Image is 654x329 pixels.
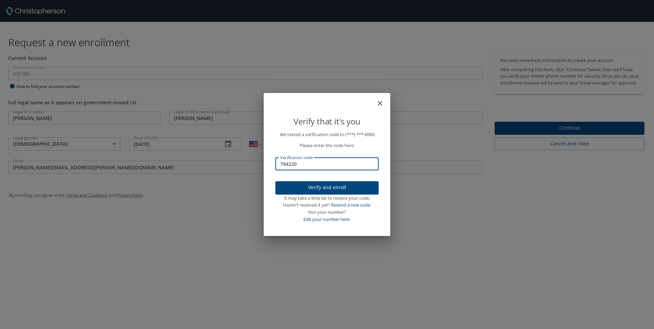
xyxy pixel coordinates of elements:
div: Haven’t received it yet? [275,201,379,209]
p: Verify that it's you [275,115,379,128]
span: Verify and enroll [281,183,373,192]
a: Resend a new code. [331,202,371,208]
p: We texted a verification code to (***) ***- 6900 [275,131,379,138]
p: Please enter the code here: [275,142,379,149]
div: Not your number? [275,209,379,216]
button: close [379,96,388,104]
a: Edit your number here. [303,216,351,222]
button: Verify and enroll [275,181,379,195]
div: It may take a little bit to receive your code. [275,195,379,202]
